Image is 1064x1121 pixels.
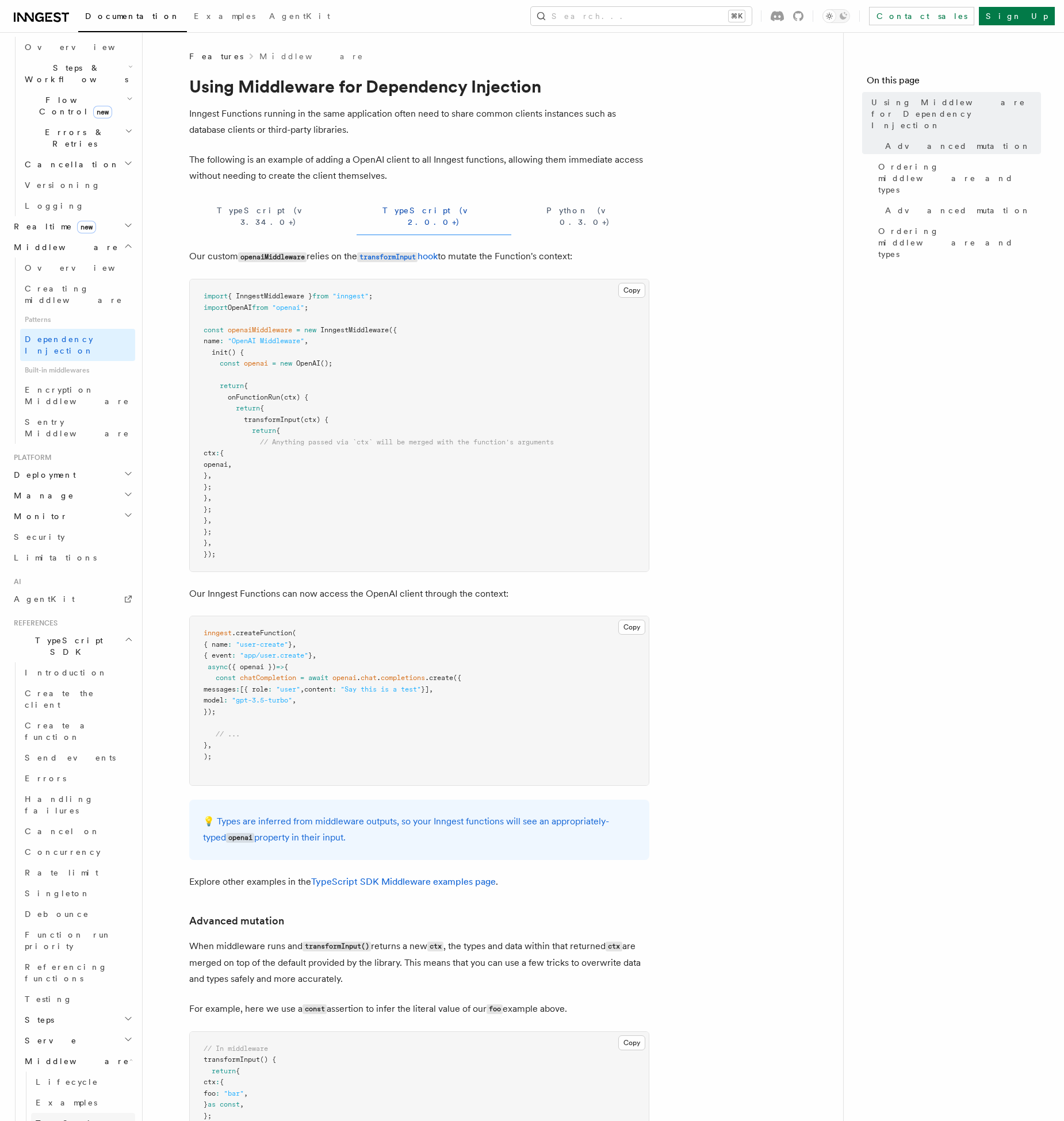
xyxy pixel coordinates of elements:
[236,1067,240,1075] span: {
[20,175,135,195] a: Versioning
[304,326,316,334] span: new
[25,201,85,210] span: Logging
[240,1100,244,1108] span: ,
[20,1055,129,1067] span: Middleware
[208,471,212,479] span: ,
[244,382,248,390] span: {
[228,326,292,334] span: openaiMiddleware
[189,76,649,97] h1: Using Middleware for Dependency Injection
[369,292,373,300] span: ;
[20,62,128,85] span: Steps & Workflows
[208,741,212,749] span: ,
[20,989,135,1009] a: Testing
[216,674,236,682] span: const
[204,1045,268,1053] span: // In middleware
[204,1089,216,1097] span: foo
[320,359,332,367] span: ();
[618,1035,645,1050] button: Copy
[20,361,135,379] span: Built-in middlewares
[189,913,284,929] a: Advanced mutation
[332,292,369,300] span: "inngest"
[204,629,232,637] span: inngest
[220,337,224,345] span: :
[9,485,135,506] button: Manage
[618,620,645,635] button: Copy
[389,326,397,334] span: ({
[25,668,108,677] span: Introduction
[189,198,347,235] button: TypeScript (v 3.34.0+)
[377,674,381,682] span: .
[276,427,280,435] span: {
[189,586,649,602] p: Our Inngest Functions can now access the OpenAI client through the context:
[20,1051,135,1072] button: Middleware
[224,1089,244,1097] span: "bar"
[25,181,101,190] span: Versioning
[292,629,296,637] span: (
[220,382,244,390] span: return
[259,51,364,62] a: Middleware
[20,329,135,361] a: Dependency Injection
[9,37,135,216] div: Inngest Functions
[20,904,135,924] a: Debounce
[228,348,244,356] span: () {
[204,550,216,558] span: });
[244,359,268,367] span: openai
[979,7,1055,25] a: Sign Up
[276,685,300,693] span: "user"
[9,216,135,237] button: Realtimenew
[25,284,123,305] span: Creating middleware
[357,252,418,262] code: transformInput
[885,140,1031,152] span: Advanced mutation
[20,1014,54,1026] span: Steps
[20,258,135,278] a: Overview
[204,304,228,312] span: import
[25,753,116,762] span: Send events
[20,412,135,444] a: Sentry Middleware
[77,221,96,233] span: new
[729,10,745,22] kbd: ⌘K
[304,304,308,312] span: ;
[216,1078,220,1086] span: :
[189,51,243,62] span: Features
[332,674,357,682] span: openai
[296,326,300,334] span: =
[20,159,120,170] span: Cancellation
[36,1098,97,1107] span: Examples
[308,674,328,682] span: await
[280,393,308,401] span: (ctx) {
[85,11,180,21] span: Documentation
[194,11,255,21] span: Examples
[429,685,433,693] span: ,
[189,248,649,265] p: Our custom relies on the to mutate the Function's context:
[204,651,232,659] span: { event
[228,304,252,312] span: OpenAI
[240,651,308,659] span: "app/user.create"
[25,335,94,355] span: Dependency Injection
[9,510,68,522] span: Monitor
[272,304,304,312] span: "openai"
[9,619,58,628] span: References
[204,528,212,536] span: };
[238,252,307,262] code: openaiMiddleware
[9,630,135,662] button: TypeScript SDK
[874,156,1041,200] a: Ordering middleware and types
[878,161,1041,195] span: Ordering middleware and types
[20,1030,135,1051] button: Serve
[36,1077,98,1087] span: Lifecycle
[25,385,129,406] span: Encryption Middleware
[300,685,304,693] span: ,
[288,640,292,648] span: }
[606,942,622,951] code: ctx
[208,539,212,547] span: ,
[427,942,443,951] code: ctx
[269,11,330,21] span: AgentKit
[236,685,240,693] span: :
[204,1100,208,1108] span: }
[20,842,135,862] a: Concurrency
[220,359,240,367] span: const
[300,416,328,424] span: (ctx) {
[20,90,135,122] button: Flow Controlnew
[244,416,300,424] span: transformInput
[204,449,216,457] span: ctx
[204,292,228,300] span: import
